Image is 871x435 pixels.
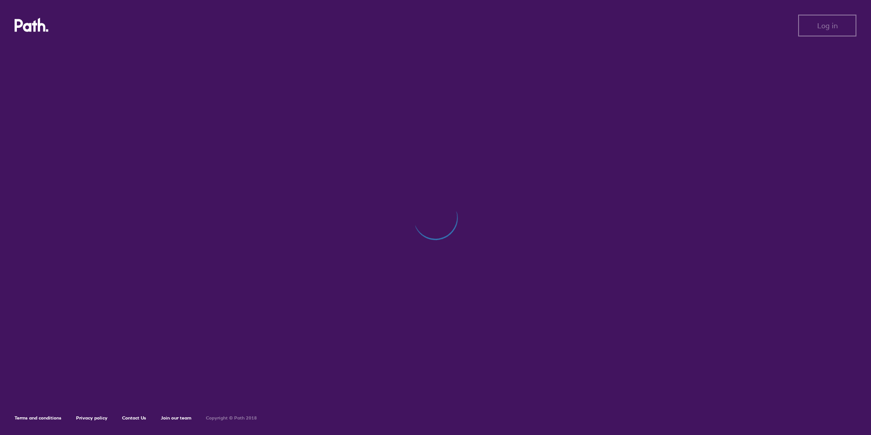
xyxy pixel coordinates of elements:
[817,21,838,30] span: Log in
[798,15,856,36] button: Log in
[15,415,61,421] a: Terms and conditions
[161,415,191,421] a: Join our team
[122,415,146,421] a: Contact Us
[76,415,108,421] a: Privacy policy
[206,415,257,421] h6: Copyright © Path 2018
